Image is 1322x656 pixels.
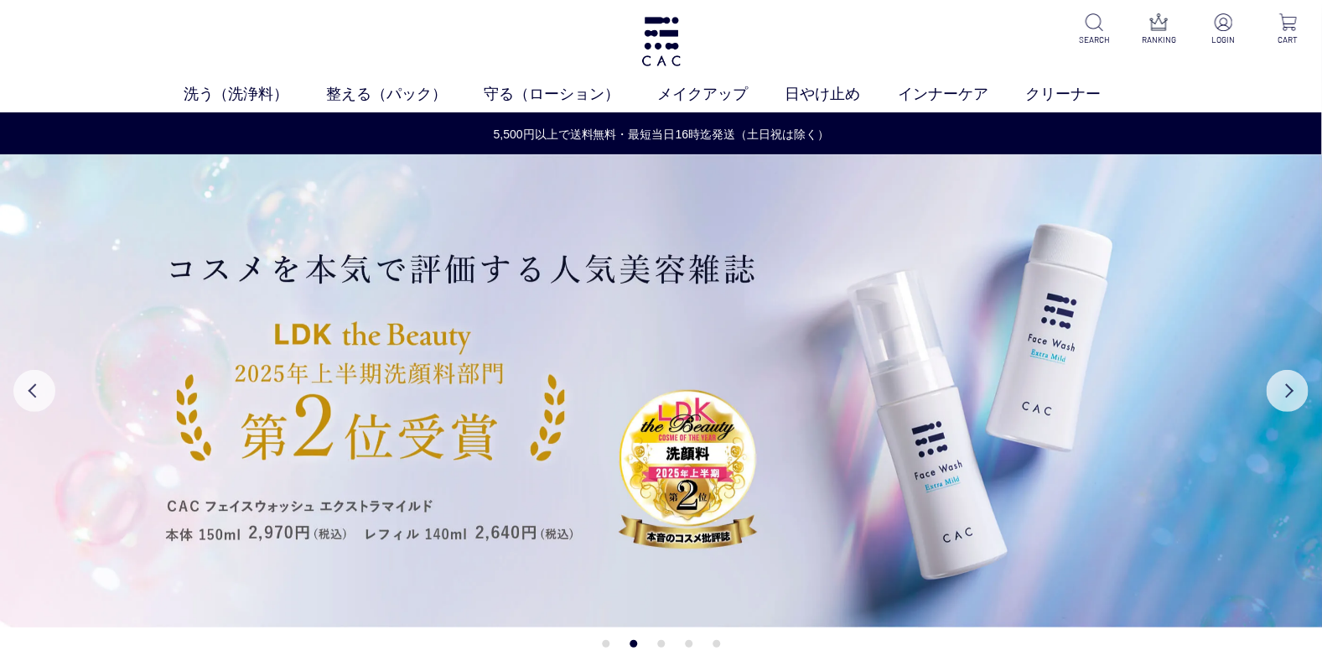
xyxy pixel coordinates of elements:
a: 5,500円以上で送料無料・最短当日16時迄発送（土日祝は除く） [1,126,1322,143]
a: SEARCH [1074,13,1115,46]
p: CART [1268,34,1309,46]
a: RANKING [1138,13,1179,46]
a: 洗う（洗浄料） [184,83,327,106]
button: Next [1267,370,1309,412]
a: 日やけ止め [785,83,899,106]
p: SEARCH [1074,34,1115,46]
p: LOGIN [1203,34,1244,46]
img: logo [640,17,683,66]
a: 守る（ローション） [485,83,658,106]
button: Previous [13,370,55,412]
a: クリーナー [1026,83,1139,106]
button: 2 of 5 [630,640,637,648]
a: CART [1268,13,1309,46]
button: 4 of 5 [685,640,692,648]
a: インナーケア [898,83,1026,106]
a: LOGIN [1203,13,1244,46]
p: RANKING [1138,34,1179,46]
button: 5 of 5 [713,640,720,648]
button: 3 of 5 [657,640,665,648]
a: メイクアップ [657,83,785,106]
a: 整える（パック） [326,83,485,106]
button: 1 of 5 [602,640,609,648]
